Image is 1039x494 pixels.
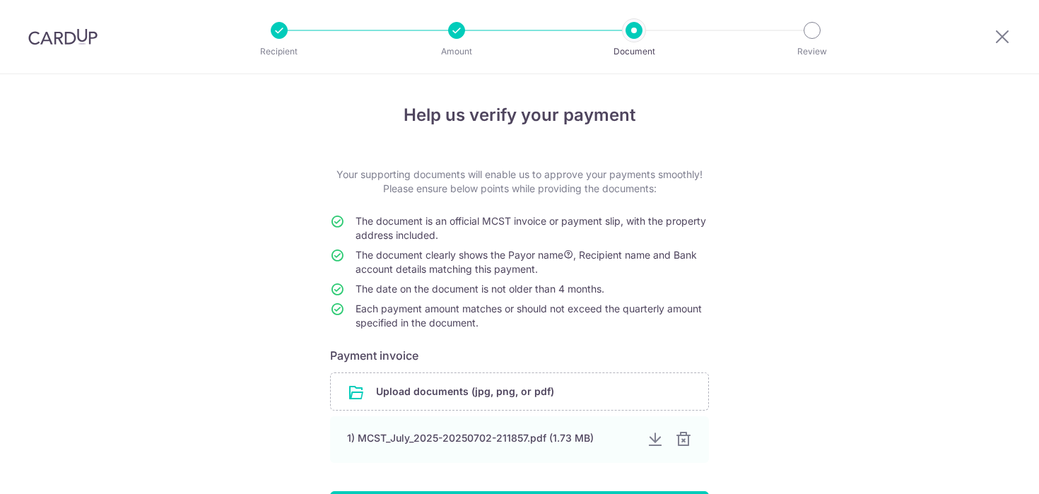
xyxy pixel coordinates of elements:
div: 1) MCST_July_2025-20250702-211857.pdf (1.73 MB) [347,431,635,445]
span: The document is an official MCST invoice or payment slip, with the property address included. [356,215,706,241]
span: Each payment amount matches or should not exceed the quarterly amount specified in the document. [356,302,702,329]
p: Review [760,45,864,59]
span: The document clearly shows the Payor name , Recipient name and Bank account details matching this... [356,249,697,275]
img: CardUp [28,28,98,45]
div: Upload documents (jpg, png, or pdf) [330,372,709,411]
p: Your supporting documents will enable us to approve your payments smoothly! Please ensure below p... [330,167,709,196]
span: The date on the document is not older than 4 months. [356,283,604,295]
p: Recipient [227,45,331,59]
p: Amount [404,45,509,59]
h4: Help us verify your payment [330,102,709,128]
iframe: Opens a widget where you can find more information [948,452,1025,487]
h6: Payment invoice [330,347,709,364]
p: Document [582,45,686,59]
